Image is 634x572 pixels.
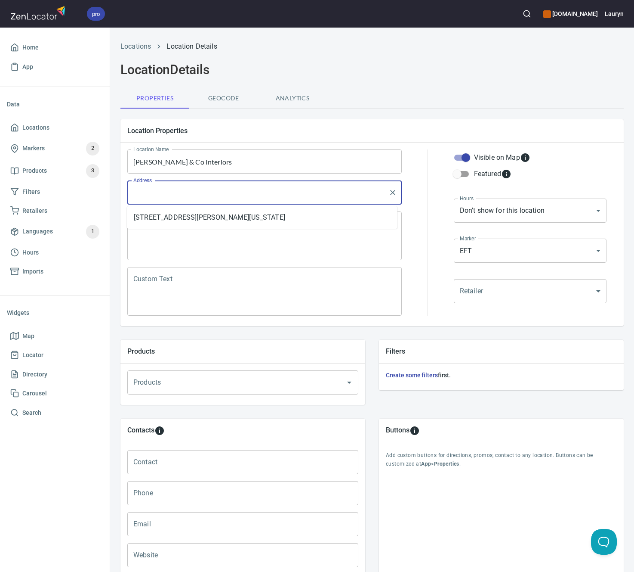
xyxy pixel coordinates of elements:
[7,326,103,346] a: Map
[22,122,49,133] span: Locations
[7,384,103,403] a: Carousel
[87,9,105,19] span: pro
[120,42,151,50] a: Locations
[126,93,184,104] span: Properties
[7,201,103,221] a: Retailers
[7,57,103,77] a: App
[7,137,103,160] a: Markers2
[343,376,355,389] button: Open
[166,42,217,50] a: Location Details
[7,365,103,384] a: Directory
[474,152,530,163] div: Visible on Map
[7,243,103,262] a: Hours
[120,62,624,78] h2: Location Details
[474,169,511,179] div: Featured
[7,160,103,182] a: Products3
[154,426,165,436] svg: To add custom contact information for locations, please go to Apps > Properties > Contacts.
[501,169,511,179] svg: Featured locations are moved to the top of the search results list.
[7,94,103,115] li: Data
[22,407,41,418] span: Search
[454,199,606,223] div: Don't show for this location
[22,187,40,197] span: Filters
[7,118,103,137] a: Locations
[22,205,47,216] span: Retailers
[263,93,322,104] span: Analytics
[127,210,397,225] li: [STREET_ADDRESS][PERSON_NAME][US_STATE]
[22,247,39,258] span: Hours
[7,38,103,57] a: Home
[7,403,103,423] a: Search
[454,279,606,303] div: ​
[591,529,617,555] iframe: Help Scout Beacon - Open
[22,165,47,176] span: Products
[7,221,103,243] a: Languages1
[386,347,617,356] h5: Filters
[520,152,530,163] svg: Whether the location is visible on the map.
[22,143,45,154] span: Markers
[127,126,617,135] h5: Location Properties
[605,9,624,19] h6: Lauryn
[386,426,409,436] h5: Buttons
[87,7,105,21] div: pro
[543,4,598,23] div: Manage your apps
[421,461,431,467] b: App
[10,3,68,22] img: zenlocator
[86,227,99,236] span: 1
[386,451,617,469] p: Add custom buttons for directions, promos, contact to any location. Buttons can be customized at > .
[454,239,606,263] div: EFT
[86,143,99,153] span: 2
[22,350,43,361] span: Locator
[127,426,154,436] h5: Contacts
[86,166,99,176] span: 3
[120,41,624,52] nav: breadcrumb
[543,9,598,19] h6: [DOMAIN_NAME]
[409,426,420,436] svg: To add custom buttons for locations, please go to Apps > Properties > Buttons.
[127,347,358,356] h5: Products
[7,302,103,323] li: Widgets
[22,369,47,380] span: Directory
[386,372,438,379] a: Create some filters
[22,388,47,399] span: Carousel
[434,461,459,467] b: Properties
[22,42,39,53] span: Home
[543,10,551,18] button: color-CE600E
[7,182,103,202] a: Filters
[517,4,536,23] button: Search
[22,62,33,72] span: App
[7,345,103,365] a: Locator
[131,374,330,391] input: Products
[386,370,617,380] h6: first.
[22,226,53,237] span: Languages
[22,331,34,342] span: Map
[194,93,253,104] span: Geocode
[387,187,399,199] button: Clear
[605,4,624,23] button: Lauryn
[22,266,43,277] span: Imports
[7,262,103,281] a: Imports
